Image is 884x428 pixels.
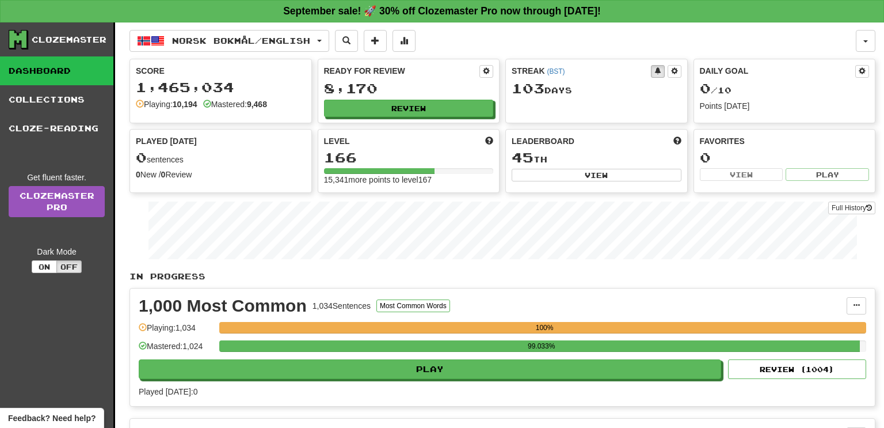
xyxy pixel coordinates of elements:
span: / 10 [700,85,731,95]
div: Dark Mode [9,246,105,257]
button: Review (1004) [728,359,866,379]
span: This week in points, UTC [673,135,681,147]
span: Level [324,135,350,147]
div: Ready for Review [324,65,480,77]
strong: 0 [161,170,166,179]
div: 166 [324,150,494,165]
strong: 0 [136,170,140,179]
span: Score more points to level up [485,135,493,147]
div: sentences [136,150,306,165]
button: Most Common Words [376,300,450,312]
a: ClozemasterPro [9,186,105,217]
div: 8,170 [324,81,494,96]
div: 15,341 more points to level 167 [324,174,494,185]
span: 0 [136,149,147,165]
div: 100% [223,322,866,334]
div: Points [DATE] [700,100,870,112]
div: 1,000 Most Common [139,297,307,315]
div: Day s [512,81,681,96]
span: Played [DATE]: 0 [139,387,197,396]
div: 1,465,034 [136,80,306,94]
span: Leaderboard [512,135,574,147]
div: th [512,150,681,165]
span: 45 [512,149,534,165]
button: View [512,169,681,181]
div: 99.033% [223,340,860,352]
strong: 10,194 [173,100,197,109]
div: Mastered: 1,024 [139,340,214,359]
button: View [700,168,783,181]
div: Playing: 1,034 [139,322,214,341]
p: In Progress [129,271,875,282]
div: New / Review [136,169,306,180]
div: 0 [700,150,870,165]
button: Review [324,100,494,117]
span: 103 [512,80,544,96]
div: Playing: [136,99,197,110]
button: Full History [828,202,875,214]
button: Norsk bokmål/English [129,30,329,52]
button: Play [786,168,869,181]
div: Clozemaster [32,34,106,46]
strong: September sale! 🚀 30% off Clozemaster Pro now through [DATE]! [283,5,601,17]
button: On [32,260,57,273]
button: More stats [393,30,416,52]
div: Mastered: [203,99,267,110]
div: Get fluent faster. [9,172,105,183]
span: 0 [700,80,711,96]
div: Favorites [700,135,870,147]
button: Off [56,260,82,273]
a: (BST) [547,67,565,75]
div: Daily Goal [700,65,856,78]
span: Open feedback widget [8,412,96,424]
span: Played [DATE] [136,135,197,147]
button: Search sentences [335,30,358,52]
button: Play [139,359,721,379]
span: Norsk bokmål / English [172,36,310,46]
div: Streak [512,65,651,77]
div: Score [136,65,306,77]
button: Add sentence to collection [364,30,387,52]
strong: 9,468 [247,100,267,109]
div: 1,034 Sentences [313,300,371,312]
